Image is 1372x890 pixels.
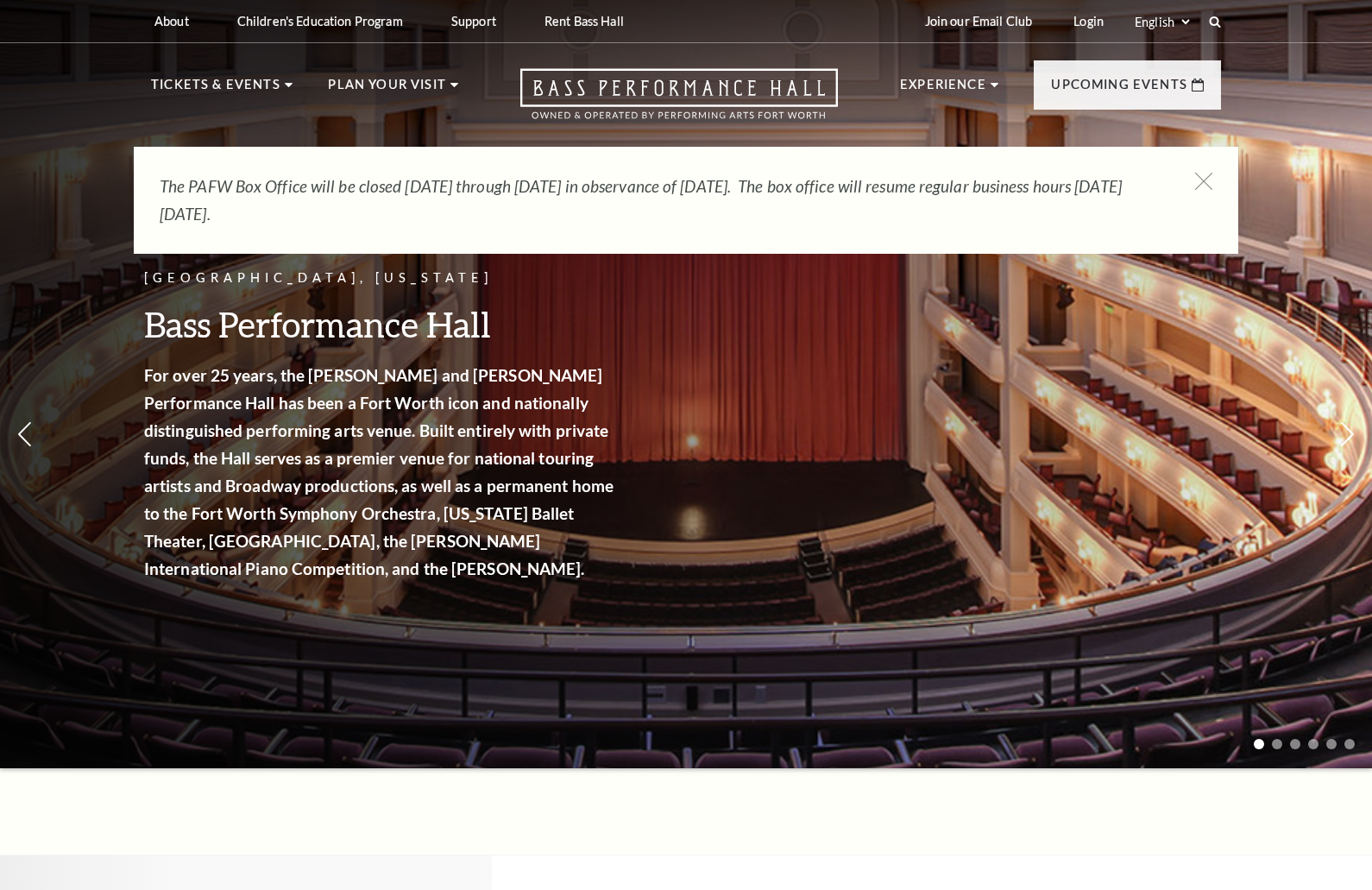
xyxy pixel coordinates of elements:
strong: For over 25 years, the [PERSON_NAME] and [PERSON_NAME] Performance Hall has been a Fort Worth ico... [144,365,614,578]
p: About [154,14,189,28]
em: The PAFW Box Office will be closed [DATE] through [DATE] in observance of [DATE]. The box office ... [160,176,1122,224]
p: Tickets & Events [151,74,280,105]
select: Select: [1131,14,1193,30]
p: Plan Your Visit [328,74,446,105]
p: Support [451,14,496,28]
p: [GEOGRAPHIC_DATA], [US_STATE] [144,268,619,289]
p: Rent Bass Hall [544,14,624,28]
p: Children's Education Program [237,14,403,28]
h3: Bass Performance Hall [144,302,619,346]
p: Upcoming Events [1051,74,1187,105]
p: Experience [900,74,986,105]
